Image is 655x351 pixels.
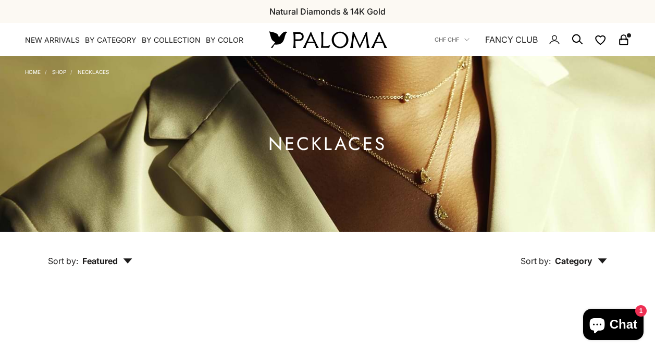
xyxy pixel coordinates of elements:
h1: Necklaces [268,137,387,151]
a: Home [25,69,41,75]
span: Featured [82,256,132,266]
span: Sort by: [521,256,551,266]
a: NEW ARRIVALS [25,35,80,45]
a: FANCY CLUB [485,33,538,46]
summary: By Collection [142,35,201,45]
inbox-online-store-chat: Shopify online store chat [580,309,647,343]
span: Category [555,256,607,266]
button: Sort by: Category [497,232,631,275]
nav: Primary navigation [25,35,244,45]
summary: By Color [206,35,243,45]
nav: Secondary navigation [435,23,630,56]
span: Sort by: [48,256,78,266]
summary: By Category [85,35,137,45]
a: Shop [52,69,66,75]
button: CHF CHF [435,35,469,44]
span: CHF CHF [435,35,459,44]
a: Necklaces [78,69,109,75]
button: Sort by: Featured [24,232,156,275]
p: Natural Diamonds & 14K Gold [269,5,386,18]
nav: Breadcrumb [25,67,109,75]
